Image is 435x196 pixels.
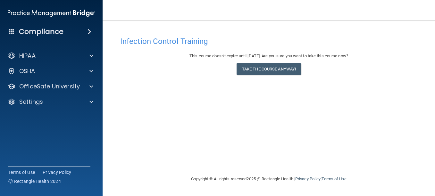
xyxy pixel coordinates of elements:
a: Terms of Use [8,169,35,176]
h4: Compliance [19,27,63,36]
div: Copyright © All rights reserved 2025 @ Rectangle Health | | [152,169,386,189]
a: Privacy Policy [295,176,321,181]
a: Terms of Use [322,176,346,181]
img: PMB logo [8,7,95,20]
h4: Infection Control Training [120,37,417,45]
a: OSHA [8,67,93,75]
button: Take the course anyway! [237,63,301,75]
p: HIPAA [19,52,36,60]
a: HIPAA [8,52,93,60]
a: OfficeSafe University [8,83,93,90]
a: Privacy Policy [43,169,71,176]
p: Settings [19,98,43,106]
div: This course doesn’t expire until [DATE]. Are you sure you want to take this course now? [120,52,417,60]
span: Ⓒ Rectangle Health 2024 [8,178,61,184]
a: Settings [8,98,93,106]
p: OSHA [19,67,35,75]
p: OfficeSafe University [19,83,80,90]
